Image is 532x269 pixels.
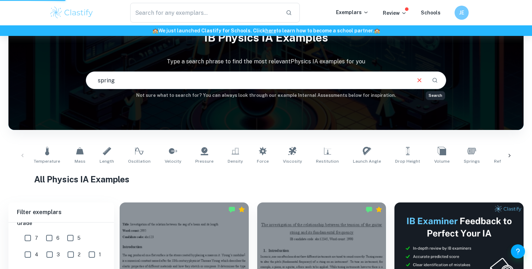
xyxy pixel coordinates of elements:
[8,202,114,222] h6: Filter exemplars
[374,28,380,33] span: 🏫
[383,9,407,17] p: Review
[238,206,245,213] div: Premium
[78,251,81,258] span: 2
[128,158,151,164] span: Oscillation
[99,251,101,258] span: 1
[8,57,524,66] p: Type a search phrase to find the most relevant Physics IA examples for you
[57,251,60,258] span: 3
[429,74,441,86] button: Search
[228,206,235,213] img: Marked
[426,91,445,100] div: Search
[511,244,525,258] button: Help and Feedback
[494,158,527,164] span: Refractive Index
[366,206,373,213] img: Marked
[375,206,382,213] div: Premium
[8,26,524,49] h1: IB Physics IA examples
[395,158,420,164] span: Drop Height
[434,158,450,164] span: Volume
[152,28,158,33] span: 🏫
[100,158,114,164] span: Length
[56,234,59,242] span: 6
[35,251,38,258] span: 4
[34,158,60,164] span: Temperature
[86,70,410,90] input: E.g. harmonic motion analysis, light diffraction experiments, sliding objects down a ramp...
[17,219,106,227] h6: Grade
[165,158,181,164] span: Velocity
[421,10,441,15] a: Schools
[130,3,280,23] input: Search for any exemplars...
[1,27,531,35] h6: We just launched Clastify for Schools. Click to learn how to become a school partner.
[35,234,38,242] span: 7
[257,158,269,164] span: Force
[228,158,243,164] span: Density
[283,158,302,164] span: Viscosity
[458,9,466,17] h6: JE
[455,6,469,20] button: JE
[265,28,276,33] a: here
[195,158,214,164] span: Pressure
[413,74,426,87] button: Clear
[49,6,94,20] img: Clastify logo
[77,234,81,242] span: 5
[353,158,381,164] span: Launch Angle
[336,8,369,16] p: Exemplars
[8,92,524,99] h6: Not sure what to search for? You can always look through our example Internal Assessments below f...
[316,158,339,164] span: Restitution
[34,173,498,186] h1: All Physics IA Examples
[464,158,480,164] span: Springs
[75,158,85,164] span: Mass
